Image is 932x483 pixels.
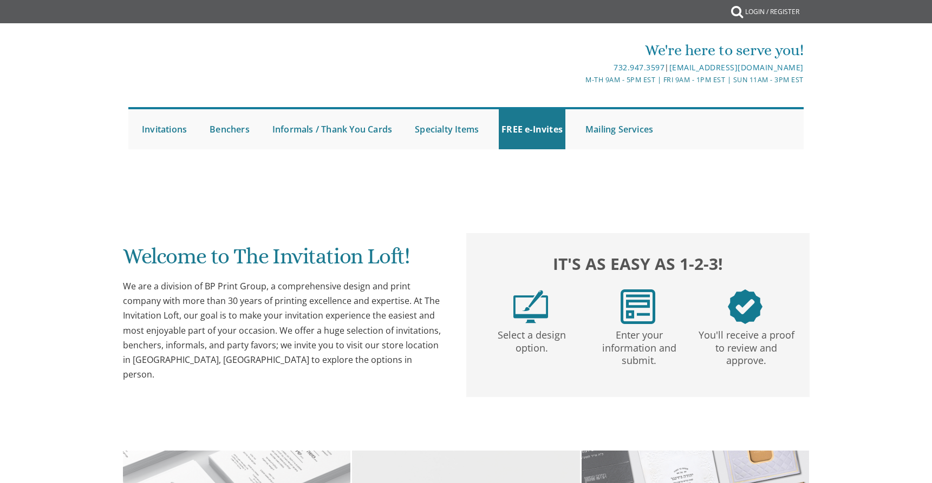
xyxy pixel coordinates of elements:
[583,109,656,149] a: Mailing Services
[728,289,762,324] img: step3.png
[695,324,798,367] p: You'll receive a proof to review and approve.
[139,109,190,149] a: Invitations
[588,324,690,367] p: Enter your information and submit.
[123,279,445,382] div: We are a division of BP Print Group, a comprehensive design and print company with more than 30 y...
[354,61,804,74] div: |
[477,252,799,276] h2: It's as easy as 1-2-3!
[412,109,481,149] a: Specialty Items
[499,109,565,149] a: FREE e-Invites
[480,324,583,355] p: Select a design option.
[621,289,655,324] img: step2.png
[207,109,252,149] a: Benchers
[513,289,548,324] img: step1.png
[614,62,664,72] a: 732.947.3597
[354,39,804,61] div: We're here to serve you!
[270,109,395,149] a: Informals / Thank You Cards
[669,62,804,72] a: [EMAIL_ADDRESS][DOMAIN_NAME]
[354,74,804,85] div: M-Th 9am - 5pm EST | Fri 9am - 1pm EST | Sun 11am - 3pm EST
[123,244,445,276] h1: Welcome to The Invitation Loft!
